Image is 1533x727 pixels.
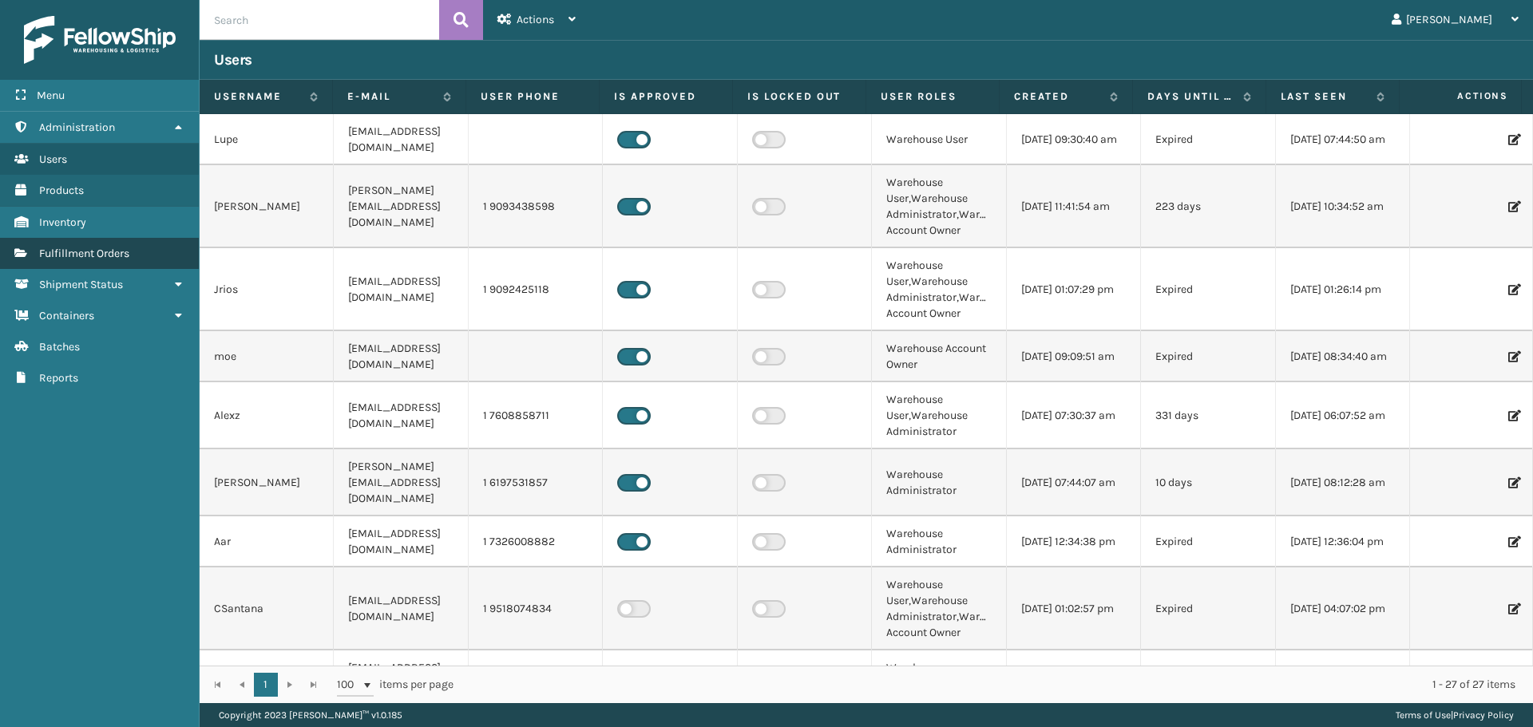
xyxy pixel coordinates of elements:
td: Warehouse User,Warehouse Administrator [872,382,1006,449]
label: User Roles [881,89,984,104]
td: [DATE] 11:41:54 am [1007,165,1141,248]
td: 1 6197531857 [469,449,603,516]
td: [DATE] 07:44:07 am [1007,449,1141,516]
td: 223 days [1141,165,1275,248]
td: Warehouse User,Warehouse Administrator,Warehouse Account Owner [872,567,1006,650]
td: [DATE] 01:26:14 pm [1276,248,1410,331]
td: Warehouse User,Warehouse Administrator,Warehouse Account Owner [872,248,1006,331]
td: Warehouse User [872,114,1006,165]
td: Warehouse Administrator [872,516,1006,567]
td: Warehouse Administrator [872,650,1006,701]
td: Alexz [200,382,334,449]
td: [EMAIL_ADDRESS][DOMAIN_NAME] [334,331,468,382]
td: 1 7608858711 [469,382,603,449]
span: Actions [1404,83,1518,109]
label: User phone [481,89,584,104]
td: Expired [1141,516,1275,567]
td: CSantana [200,567,334,650]
td: Lupe [200,114,334,165]
td: moe [200,331,334,382]
span: Shipment Status [39,278,123,291]
td: Expired [1141,331,1275,382]
td: 1 9518074834 [469,567,603,650]
td: [PERSON_NAME] [200,449,334,516]
td: [DATE] 07:30:37 am [1007,382,1141,449]
label: Created [1014,89,1102,104]
label: Is Approved [614,89,718,104]
a: Privacy Policy [1453,709,1514,721]
td: [EMAIL_ADDRESS][DOMAIN_NAME] [334,567,468,650]
label: E-mail [347,89,435,104]
td: WarehouseAPIWest [200,650,334,701]
td: [DATE] 08:34:40 am [1276,331,1410,382]
td: 1 9093438598 [469,165,603,248]
td: [DATE] 09:23:52 am [1007,650,1141,701]
td: [EMAIL_ADDRESS][DOMAIN_NAME] [334,114,468,165]
label: Last Seen [1281,89,1369,104]
td: 268 days [1141,650,1275,701]
i: Edit [1508,284,1518,295]
td: Jrios [200,248,334,331]
i: Edit [1508,351,1518,362]
td: [DATE] 07:44:50 am [1276,114,1410,165]
td: [PERSON_NAME] [200,165,334,248]
span: Administration [39,121,115,134]
td: [DATE] 04:07:02 pm [1276,650,1410,701]
i: Edit [1508,410,1518,421]
a: Terms of Use [1396,709,1451,721]
td: [DATE] 01:02:57 pm [1007,567,1141,650]
td: [EMAIL_ADDRESS][DOMAIN_NAME] [334,382,468,449]
td: 1 3479892529 [469,650,603,701]
td: [PERSON_NAME][EMAIL_ADDRESS][DOMAIN_NAME] [334,449,468,516]
td: [DATE] 08:12:28 am [1276,449,1410,516]
td: [EMAIL_ADDRESS][DOMAIN_NAME] [334,650,468,701]
i: Edit [1508,477,1518,488]
td: [DATE] 01:07:29 pm [1007,248,1141,331]
td: [DATE] 10:34:52 am [1276,165,1410,248]
td: [DATE] 06:07:52 am [1276,382,1410,449]
p: Copyright 2023 [PERSON_NAME]™ v 1.0.185 [219,703,402,727]
td: Aar [200,516,334,567]
span: 100 [337,677,361,693]
td: Warehouse Account Owner [872,331,1006,382]
span: Products [39,184,84,197]
label: Days until password expires [1147,89,1235,104]
span: Actions [517,13,554,26]
label: Username [214,89,302,104]
td: [DATE] 12:36:04 pm [1276,516,1410,567]
td: [PERSON_NAME][EMAIL_ADDRESS][DOMAIN_NAME] [334,165,468,248]
td: Expired [1141,567,1275,650]
td: 1 7326008882 [469,516,603,567]
span: Batches [39,340,80,354]
td: Warehouse User,Warehouse Administrator,Warehouse Account Owner [872,165,1006,248]
td: 331 days [1141,382,1275,449]
td: [DATE] 09:30:40 am [1007,114,1141,165]
td: [EMAIL_ADDRESS][DOMAIN_NAME] [334,516,468,567]
td: Warehouse Administrator [872,449,1006,516]
i: Edit [1508,201,1518,212]
span: Containers [39,309,94,322]
a: 1 [254,673,278,697]
div: 1 - 27 of 27 items [476,677,1515,693]
div: | [1396,703,1514,727]
span: Users [39,152,67,166]
td: 1 9092425118 [469,248,603,331]
td: [DATE] 12:34:38 pm [1007,516,1141,567]
span: items per page [337,673,454,697]
td: Expired [1141,248,1275,331]
h3: Users [214,50,252,69]
i: Edit [1508,603,1518,614]
td: [EMAIL_ADDRESS][DOMAIN_NAME] [334,248,468,331]
td: 10 days [1141,449,1275,516]
span: Reports [39,371,78,385]
i: Edit [1508,134,1518,145]
span: Menu [37,89,65,102]
span: Fulfillment Orders [39,247,129,260]
i: Edit [1508,536,1518,547]
label: Is Locked Out [747,89,851,104]
td: [DATE] 04:07:02 pm [1276,567,1410,650]
td: [DATE] 09:09:51 am [1007,331,1141,382]
td: Expired [1141,114,1275,165]
img: logo [24,16,176,64]
span: Inventory [39,215,86,229]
